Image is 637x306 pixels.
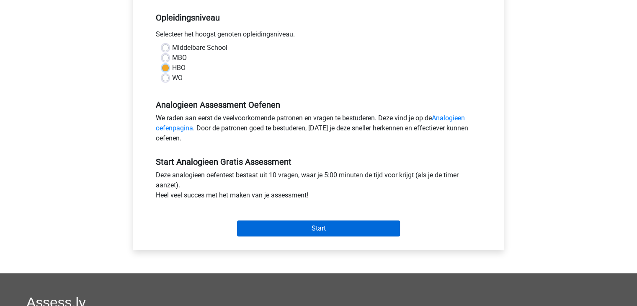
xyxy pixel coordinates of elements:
div: Deze analogieen oefentest bestaat uit 10 vragen, waar je 5:00 minuten de tijd voor krijgt (als je... [150,170,488,204]
label: HBO [172,63,186,73]
label: Middelbare School [172,43,227,53]
div: We raden aan eerst de veelvoorkomende patronen en vragen te bestuderen. Deze vind je op de . Door... [150,113,488,147]
label: WO [172,73,183,83]
h5: Opleidingsniveau [156,9,482,26]
input: Start [237,220,400,236]
div: Selecteer het hoogst genoten opleidingsniveau. [150,29,488,43]
h5: Start Analogieen Gratis Assessment [156,157,482,167]
label: MBO [172,53,187,63]
h5: Analogieen Assessment Oefenen [156,100,482,110]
